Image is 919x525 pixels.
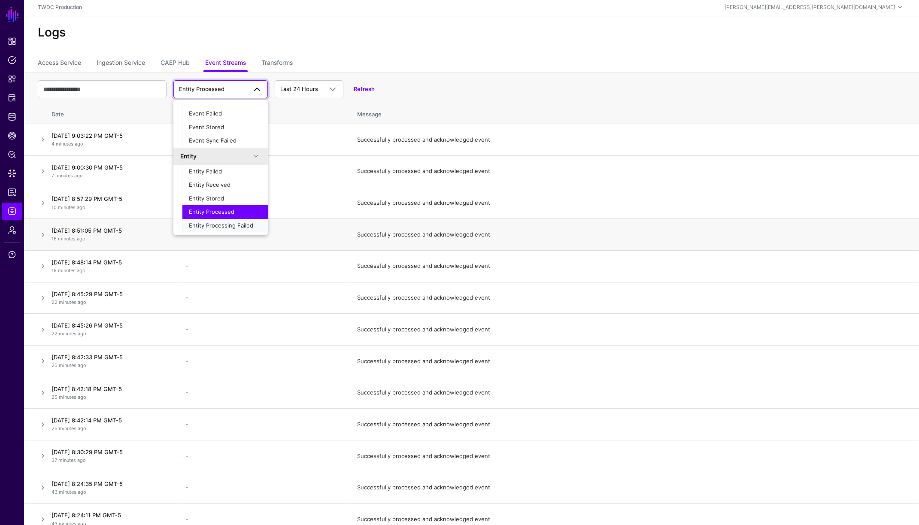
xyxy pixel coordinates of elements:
[8,37,16,46] span: Dashboard
[349,187,919,219] td: Successfully processed and acknowledged event
[205,55,246,72] a: Event Streams
[8,207,16,215] span: Logs
[189,124,224,130] span: Event Stored
[2,70,22,88] a: Snippets
[354,85,375,92] a: Refresh
[38,55,81,72] a: Access Service
[52,489,168,496] p: 43 minutes ago
[52,258,168,266] h4: [DATE] 8:48:14 PM GMT-5
[185,358,188,364] a: -
[280,85,318,92] span: Last 24 Hours
[189,195,224,202] span: Entity Stored
[8,75,16,83] span: Snippets
[2,89,22,106] a: Protected Systems
[189,181,231,188] span: Entity Received
[52,299,168,306] p: 22 minutes ago
[349,102,919,124] th: Message
[2,184,22,201] a: Reports
[189,137,237,144] span: Event Sync Failed
[52,416,168,424] h4: [DATE] 8:42:14 PM GMT-5
[261,55,293,72] a: Transforms
[725,3,895,11] div: [PERSON_NAME][EMAIL_ADDRESS][PERSON_NAME][DOMAIN_NAME]
[182,192,268,206] button: Entity Stored
[182,219,268,233] button: Entity Processing Failed
[185,262,188,269] a: -
[52,330,168,337] p: 22 minutes ago
[2,146,22,163] a: Policy Lens
[52,164,168,171] h4: [DATE] 9:00:30 PM GMT-5
[52,140,168,148] p: 4 minutes ago
[48,102,177,124] th: Date
[185,516,188,522] a: -
[182,107,268,121] button: Event Failed
[2,33,22,50] a: Dashboard
[180,152,251,161] div: Entity
[349,250,919,282] td: Successfully processed and acknowledged event
[185,421,188,428] a: -
[52,425,168,432] p: 25 minutes ago
[8,112,16,121] span: Identity Data Fabric
[52,195,168,203] h4: [DATE] 8:57:29 PM GMT-5
[349,219,919,251] td: Successfully processed and acknowledged event
[349,472,919,504] td: Successfully processed and acknowledged event
[349,282,919,314] td: Successfully processed and acknowledged event
[185,294,188,301] a: -
[52,267,168,274] p: 19 minutes ago
[182,134,268,148] button: Event Sync Failed
[161,55,190,72] a: CAEP Hub
[8,226,16,234] span: Admin
[52,132,168,140] h4: [DATE] 9:03:22 PM GMT-5
[349,124,919,156] td: Successfully processed and acknowledged event
[52,172,168,179] p: 7 minutes ago
[8,94,16,102] span: Protected Systems
[189,110,222,117] span: Event Failed
[8,150,16,159] span: Policy Lens
[185,389,188,396] a: -
[189,168,222,175] span: Entity Failed
[185,231,188,238] a: -
[349,440,919,472] td: Successfully processed and acknowledged event
[52,385,168,393] h4: [DATE] 8:42:18 PM GMT-5
[349,345,919,377] td: Successfully processed and acknowledged event
[2,165,22,182] a: Data Lens
[52,204,168,211] p: 10 minutes ago
[5,5,20,24] a: SGNL
[52,322,168,329] h4: [DATE] 8:45:26 PM GMT-5
[52,480,168,488] h4: [DATE] 8:24:35 PM GMT-5
[52,290,168,298] h4: [DATE] 8:45:29 PM GMT-5
[189,208,234,215] span: Entity Processed
[2,127,22,144] a: CAEP Hub
[8,169,16,178] span: Data Lens
[8,56,16,64] span: Policies
[182,165,268,179] button: Entity Failed
[349,377,919,409] td: Successfully processed and acknowledged event
[8,188,16,197] span: Reports
[52,235,168,243] p: 16 minutes ago
[2,52,22,69] a: Policies
[179,85,224,92] span: Entity Processed
[52,394,168,401] p: 25 minutes ago
[189,222,253,229] span: Entity Processing Failed
[52,353,168,361] h4: [DATE] 8:42:33 PM GMT-5
[8,250,16,259] span: Support
[52,457,168,464] p: 37 minutes ago
[2,108,22,125] a: Identity Data Fabric
[52,511,168,519] h4: [DATE] 8:24:11 PM GMT-5
[38,4,82,10] a: TWDC Production
[182,205,268,219] button: Entity Processed
[2,203,22,220] a: Logs
[52,448,168,456] h4: [DATE] 8:30:29 PM GMT-5
[52,362,168,369] p: 25 minutes ago
[349,155,919,187] td: Successfully processed and acknowledged event
[38,25,905,40] h2: Logs
[2,222,22,239] a: Admin
[349,409,919,440] td: Successfully processed and acknowledged event
[349,314,919,346] td: Successfully processed and acknowledged event
[185,452,188,459] a: -
[97,55,145,72] a: Ingestion Service
[8,131,16,140] span: CAEP Hub
[52,227,168,234] h4: [DATE] 8:51:05 PM GMT-5
[182,178,268,192] button: Entity Received
[182,121,268,134] button: Event Stored
[185,484,188,491] a: -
